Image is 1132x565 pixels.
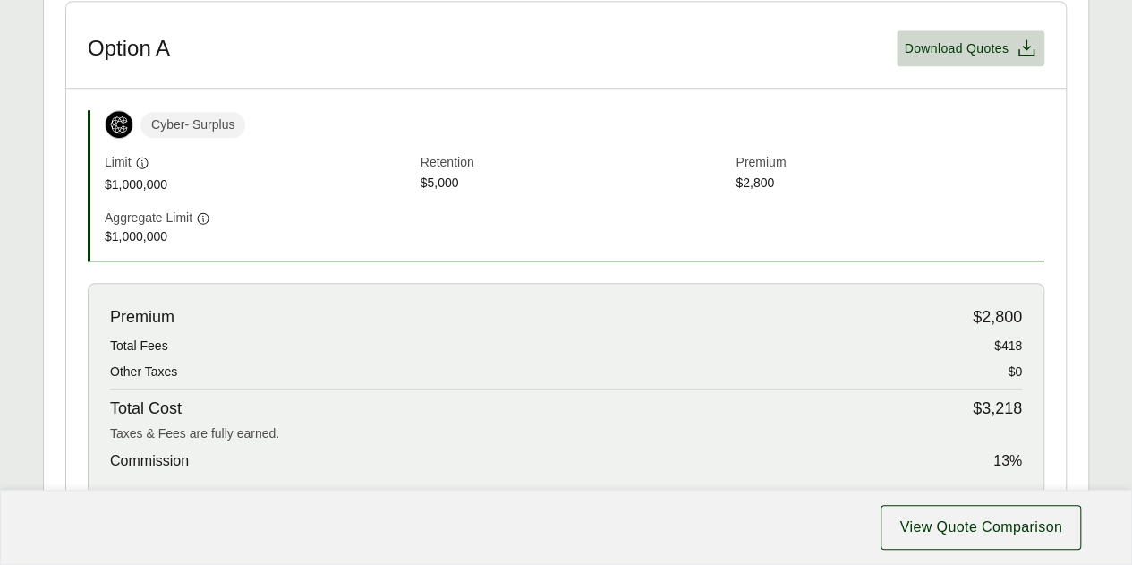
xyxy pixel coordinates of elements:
[899,517,1062,538] span: View Quote Comparison
[110,424,1022,443] div: Taxes & Fees are fully earned.
[88,35,170,62] h3: Option A
[105,227,413,246] span: $1,000,000
[736,153,1044,174] span: Premium
[993,450,1022,472] span: 13 %
[110,450,189,472] span: Commission
[105,175,413,194] span: $1,000,000
[897,30,1044,66] button: Download Quotes
[110,305,174,330] span: Premium
[421,153,729,174] span: Retention
[105,209,192,227] span: Aggregate Limit
[421,174,729,194] span: $5,000
[973,305,1022,330] span: $2,800
[881,505,1081,550] button: View Quote Comparison
[140,112,245,138] span: Cyber - Surplus
[994,337,1022,355] span: $418
[110,337,168,355] span: Total Fees
[904,39,1009,58] span: Download Quotes
[973,397,1022,421] span: $3,218
[110,363,177,381] span: Other Taxes
[1008,363,1022,381] span: $0
[106,111,132,138] img: Coalition
[110,397,182,421] span: Total Cost
[105,153,132,172] span: Limit
[736,174,1044,194] span: $2,800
